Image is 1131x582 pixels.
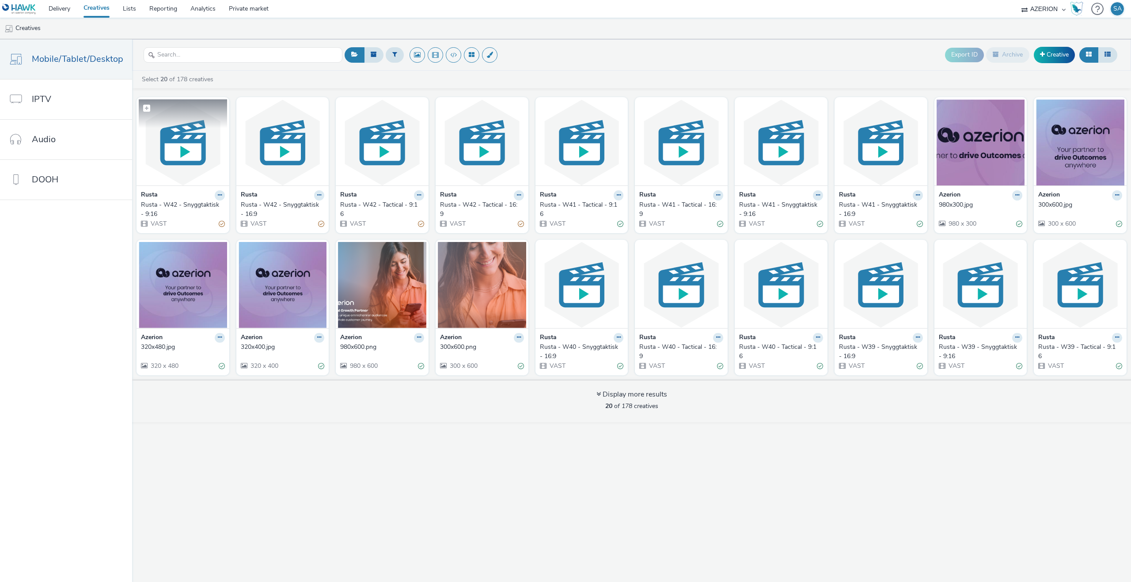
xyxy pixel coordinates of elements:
img: Rusta - W39 - Tactical - 9:16 visual [1036,242,1124,328]
img: 980x600.png visual [338,242,426,328]
div: Rusta - W41 - Snyggtaktisk - 16:9 [839,200,919,219]
img: 320x480.jpg visual [139,242,227,328]
div: Valid [1116,219,1122,229]
img: Rusta - W41 - Tactical - 9:16 visual [538,99,626,185]
span: VAST [549,219,565,228]
a: Rusta - W42 - Snyggtaktisk - 9:16 [141,200,225,219]
span: 980 x 600 [349,362,378,370]
span: VAST [349,219,366,228]
div: Valid [817,362,823,371]
span: VAST [549,362,565,370]
img: Hawk Academy [1070,2,1083,16]
a: 980x300.jpg [939,200,1023,209]
div: Rusta - W41 - Tactical - 16:9 [639,200,720,219]
strong: Rusta [639,333,656,343]
div: Rusta - W42 - Tactical - 16:9 [440,200,520,219]
div: 300x600.jpg [1038,200,1119,209]
a: 300x600.png [440,343,524,351]
strong: Rusta [340,190,357,200]
a: Rusta - W39 - Snyggtaktisk - 9:16 [939,343,1023,361]
span: VAST [150,219,167,228]
a: 980x600.png [340,343,424,351]
div: Rusta - W42 - Snyggtaktisk - 16:9 [241,200,321,219]
img: Rusta - W42 - Snyggtaktisk - 16:9 visual [239,99,327,185]
span: VAST [748,362,765,370]
span: VAST [648,219,665,228]
button: Table [1098,47,1117,62]
span: 980 x 300 [948,219,976,228]
strong: 20 [605,402,612,410]
a: Rusta - W41 - Snyggtaktisk - 9:16 [739,200,823,219]
a: 300x600.jpg [1038,200,1122,209]
span: 300 x 600 [1047,219,1076,228]
div: 980x300.jpg [939,200,1019,209]
div: SA [1113,2,1122,15]
div: Valid [219,362,225,371]
div: Valid [717,219,723,229]
img: Rusta - W42 - Tactical - 9:16 visual [338,99,426,185]
strong: Azerion [340,333,362,343]
div: Valid [717,362,723,371]
div: Rusta - W41 - Snyggtaktisk - 9:16 [739,200,820,219]
span: VAST [648,362,665,370]
strong: Azerion [440,333,462,343]
a: Hawk Academy [1070,2,1087,16]
strong: Rusta [639,190,656,200]
div: Rusta - W41 - Tactical - 9:16 [540,200,620,219]
button: Grid [1079,47,1098,62]
div: 320x400.jpg [241,343,321,351]
button: Export ID [945,48,984,62]
img: 300x600.png visual [438,242,526,328]
div: Partially valid [418,219,424,229]
img: 980x300.jpg visual [937,99,1025,185]
div: Valid [917,362,923,371]
input: Search... [144,47,342,63]
div: 320x480.jpg [141,343,221,351]
div: Partially valid [219,219,225,229]
strong: Azerion [241,333,262,343]
strong: Azerion [939,190,960,200]
div: 980x600.png [340,343,421,351]
img: Rusta - W41 - Snyggtaktisk - 16:9 visual [837,99,925,185]
img: 320x400.jpg visual [239,242,327,328]
div: Valid [518,362,524,371]
div: Rusta - W39 - Snyggtaktisk - 9:16 [939,343,1019,361]
strong: 20 [160,75,167,83]
img: Rusta - W42 - Snyggtaktisk - 9:16 visual [139,99,227,185]
span: of 178 creatives [605,402,658,410]
img: Rusta - W39 - Snyggtaktisk - 9:16 visual [937,242,1025,328]
div: Partially valid [318,219,324,229]
strong: Rusta [839,190,856,200]
div: Valid [817,219,823,229]
a: Rusta - W39 - Snyggtaktisk - 16:9 [839,343,923,361]
img: mobile [4,24,13,33]
strong: Rusta [939,333,956,343]
a: Rusta - W42 - Tactical - 9:16 [340,200,424,219]
div: Valid [318,362,324,371]
a: Rusta - W40 - Snyggtaktisk - 16:9 [540,343,624,361]
img: 300x600.jpg visual [1036,99,1124,185]
span: 300 x 600 [449,362,478,370]
strong: Rusta [739,333,756,343]
span: VAST [449,219,466,228]
div: Rusta - W40 - Snyggtaktisk - 16:9 [540,343,620,361]
div: Rusta - W40 - Tactical - 16:9 [639,343,720,361]
div: Valid [1016,362,1022,371]
div: Rusta - W42 - Snyggtaktisk - 9:16 [141,200,221,219]
span: VAST [848,219,865,228]
span: VAST [848,362,865,370]
img: Rusta - W41 - Snyggtaktisk - 9:16 visual [737,99,825,185]
div: Valid [617,362,623,371]
strong: Rusta [739,190,756,200]
strong: Azerion [1038,190,1060,200]
strong: Rusta [241,190,258,200]
img: Rusta - W42 - Tactical - 16:9 visual [438,99,526,185]
button: Archive [986,47,1029,62]
span: Audio [32,133,56,146]
img: Rusta - W41 - Tactical - 16:9 visual [637,99,725,185]
a: Rusta - W39 - Tactical - 9:16 [1038,343,1122,361]
span: VAST [250,219,266,228]
strong: Rusta [540,190,557,200]
a: Rusta - W41 - Tactical - 16:9 [639,200,723,219]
